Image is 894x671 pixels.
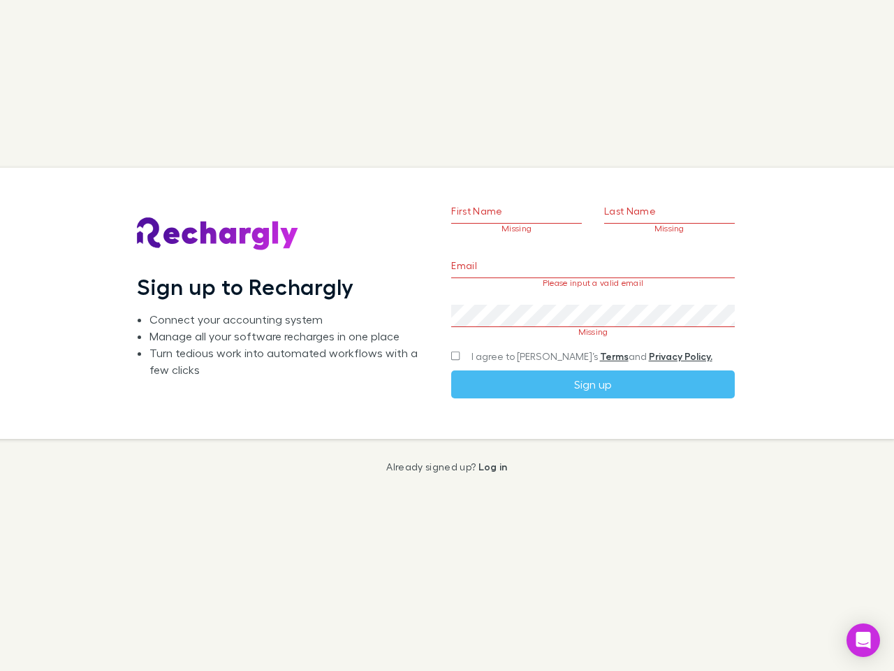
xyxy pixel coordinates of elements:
[478,461,508,472] a: Log in
[149,328,429,345] li: Manage all your software recharges in one place
[604,224,735,233] p: Missing
[451,327,734,337] p: Missing
[471,349,712,363] span: I agree to [PERSON_NAME]’s and
[386,461,507,472] p: Already signed up?
[149,311,429,328] li: Connect your accounting system
[149,345,429,378] li: Turn tedious work into automated workflows with a few clicks
[649,350,712,362] a: Privacy Policy.
[600,350,629,362] a: Terms
[847,623,880,657] div: Open Intercom Messenger
[137,273,354,300] h1: Sign up to Rechargly
[451,278,734,288] p: Please input a valid email
[137,217,299,251] img: Rechargly's Logo
[451,224,582,233] p: Missing
[451,370,734,398] button: Sign up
